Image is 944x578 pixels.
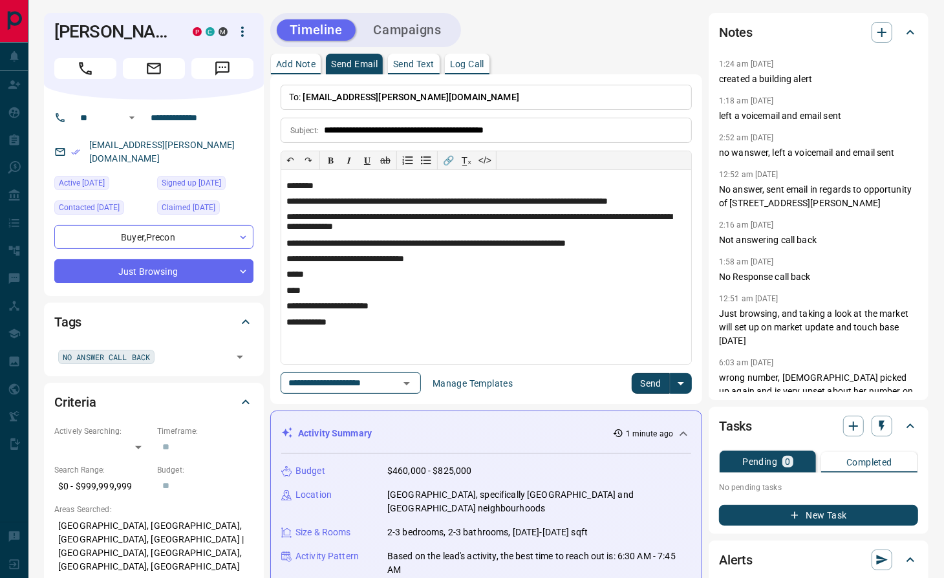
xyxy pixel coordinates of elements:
h2: Alerts [719,550,753,570]
p: 12:51 am [DATE] [719,294,778,303]
p: No answer, sent email in regards to opportunity of [STREET_ADDRESS][PERSON_NAME] [719,183,918,210]
p: To: [281,85,692,110]
button: Open [231,348,249,366]
p: left a voicemail and email sent [719,109,918,123]
div: Activity Summary1 minute ago [281,422,691,445]
div: Just Browsing [54,259,253,283]
s: ab [380,155,391,166]
button: Open [124,110,140,125]
p: [GEOGRAPHIC_DATA], specifically [GEOGRAPHIC_DATA] and [GEOGRAPHIC_DATA] neighbourhoods [387,488,691,515]
h1: [PERSON_NAME] [54,21,173,42]
h2: Tasks [719,416,752,436]
p: Not answering call back [719,233,918,247]
p: Completed [846,458,892,467]
p: Budget [295,464,325,478]
div: Notes [719,17,918,48]
div: Buyer , Precon [54,225,253,249]
p: $0 - $999,999,999 [54,476,151,497]
p: No pending tasks [719,478,918,497]
button: Timeline [277,19,356,41]
button: ↷ [299,151,317,169]
div: Sat Mar 26 2016 [157,176,253,194]
span: 𝐔 [364,155,370,166]
p: Based on the lead's activity, the best time to reach out is: 6:30 AM - 7:45 AM [387,550,691,577]
p: Search Range: [54,464,151,476]
p: wrong number, [DEMOGRAPHIC_DATA] picked up again and is very upset about her number on [DOMAIN_NA... [719,371,918,466]
span: NO ANSWER CALL BACK [63,350,150,363]
span: Contacted [DATE] [59,201,120,214]
div: condos.ca [206,27,215,36]
p: No Response call back [719,270,918,284]
span: [EMAIL_ADDRESS][PERSON_NAME][DOMAIN_NAME] [303,92,519,102]
p: Activity Pattern [295,550,359,563]
div: Tasks [719,411,918,442]
p: 1:18 am [DATE] [719,96,774,105]
button: 𝐁 [322,151,340,169]
p: Actively Searching: [54,425,151,437]
div: Sun Oct 12 2025 [54,176,151,194]
button: Manage Templates [425,373,520,394]
p: Budget: [157,464,253,476]
p: Add Note [276,59,316,69]
div: mrloft.ca [219,27,228,36]
div: Alerts [719,544,918,575]
span: Signed up [DATE] [162,177,221,189]
p: Send Text [393,59,434,69]
p: 1:58 am [DATE] [719,257,774,266]
span: Message [191,58,253,79]
p: Subject: [290,125,319,136]
p: 2:52 am [DATE] [719,133,774,142]
span: Claimed [DATE] [162,201,215,214]
span: Call [54,58,116,79]
button: Campaigns [361,19,455,41]
div: Tags [54,306,253,337]
div: Wed Dec 22 2021 [157,200,253,219]
button: Send [632,373,670,394]
div: split button [632,373,692,394]
button: Open [398,374,416,392]
p: 6:03 am [DATE] [719,358,774,367]
button: 𝐔 [358,151,376,169]
button: 🔗 [440,151,458,169]
span: Email [123,58,185,79]
h2: Tags [54,312,81,332]
p: Send Email [331,59,378,69]
div: Thu Jul 10 2025 [54,200,151,219]
a: [EMAIL_ADDRESS][PERSON_NAME][DOMAIN_NAME] [89,140,235,164]
button: Numbered list [399,151,417,169]
p: 0 [785,457,790,466]
p: Activity Summary [298,427,372,440]
div: property.ca [193,27,202,36]
button: T̲ₓ [458,151,476,169]
p: 12:52 am [DATE] [719,170,778,179]
p: Size & Rooms [295,526,351,539]
p: [GEOGRAPHIC_DATA], [GEOGRAPHIC_DATA], [GEOGRAPHIC_DATA], [GEOGRAPHIC_DATA] | [GEOGRAPHIC_DATA], [... [54,515,253,577]
p: Pending [742,457,777,466]
p: no wanswer, left a voicemail and email sent [719,146,918,160]
button: 𝑰 [340,151,358,169]
p: 2:16 am [DATE] [719,220,774,230]
p: Timeframe: [157,425,253,437]
svg: Email Verified [71,147,80,156]
button: ↶ [281,151,299,169]
p: 2-3 bedrooms, 2-3 bathrooms, [DATE]-[DATE] sqft [387,526,588,539]
p: Just browsing, and taking a look at the market will set up on market update and touch base [DATE] [719,307,918,348]
button: New Task [719,505,918,526]
p: Log Call [450,59,484,69]
button: </> [476,151,494,169]
button: Bullet list [417,151,435,169]
p: $460,000 - $825,000 [387,464,472,478]
button: ab [376,151,394,169]
p: 1:24 am [DATE] [719,59,774,69]
p: created a building alert [719,72,918,86]
p: Location [295,488,332,502]
span: Active [DATE] [59,177,105,189]
h2: Notes [719,22,753,43]
p: 1 minute ago [626,428,673,440]
p: Areas Searched: [54,504,253,515]
div: Criteria [54,387,253,418]
h2: Criteria [54,392,96,412]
